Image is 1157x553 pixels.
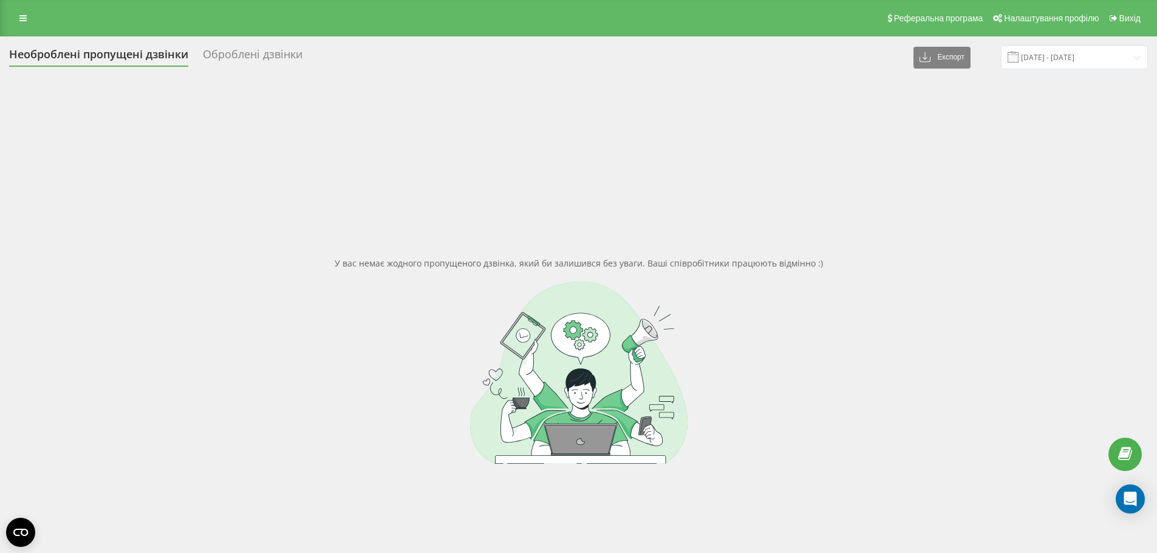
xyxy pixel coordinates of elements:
div: Оброблені дзвінки [203,48,302,67]
div: Необроблені пропущені дзвінки [9,48,188,67]
div: Open Intercom Messenger [1116,484,1145,514]
button: Експорт [913,47,971,69]
span: Реферальна програма [894,13,983,23]
button: Open CMP widget [6,518,35,547]
span: Налаштування профілю [1004,13,1099,23]
span: Вихід [1119,13,1141,23]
